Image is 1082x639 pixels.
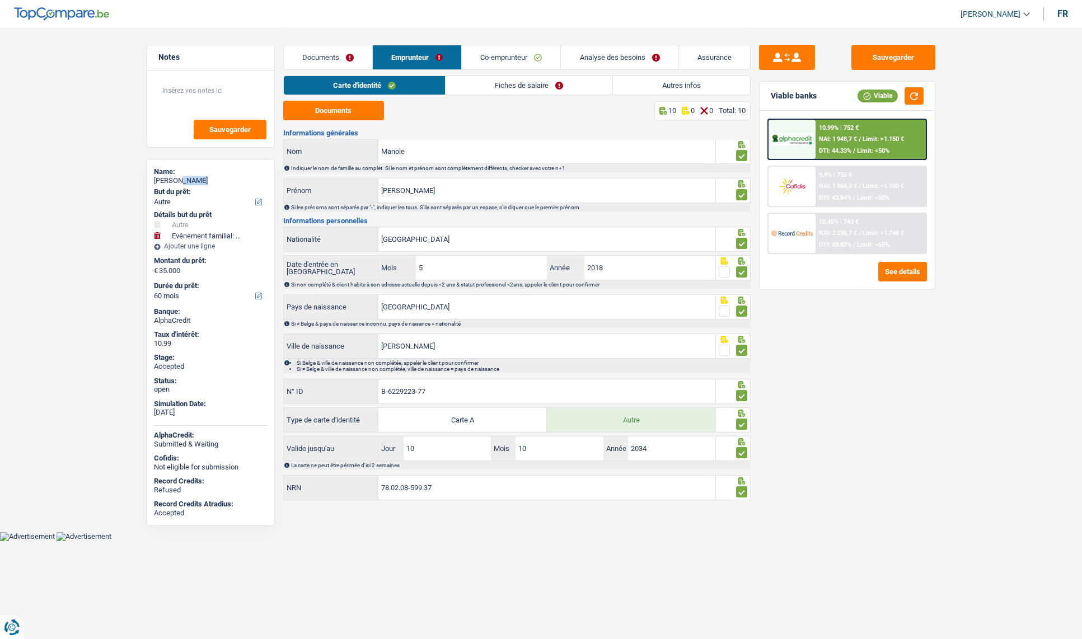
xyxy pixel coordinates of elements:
p: 10 [668,106,676,115]
div: Taux d'intérêt: [154,330,268,339]
span: € [154,266,158,275]
input: MM [516,436,603,461]
h5: Notes [158,53,263,62]
label: Année [547,256,584,280]
div: Accepted [154,509,268,518]
div: open [154,385,268,394]
p: 0 [691,106,695,115]
button: Documents [283,101,384,120]
span: / [859,135,861,143]
a: Documents [284,45,372,69]
label: Autre [547,408,715,432]
label: Valide jusqu'au [284,440,379,458]
label: Durée du prêt: [154,281,265,290]
a: Analyse des besoins [561,45,678,69]
div: Ajouter une ligne [154,242,268,250]
p: 0 [709,106,713,115]
span: DTI: 44.33% [819,147,851,154]
div: Cofidis: [154,454,268,463]
span: Sauvegarder [209,126,251,133]
div: Si non complété & client habite à son adresse actuelle depuis <2 ans & statut professionel <2ans,... [291,281,750,288]
a: Co-emprunteur [462,45,560,69]
li: Si Belge & ville de naissance non complétée, appeler le client pour confirmer [297,360,750,366]
label: Nom [284,139,379,163]
div: Record Credits: [154,477,268,486]
div: AlphaCredit: [154,431,268,440]
span: Limit: <65% [857,241,889,248]
label: Carte A [378,408,547,432]
span: Limit: <50% [857,194,889,201]
label: Nationalité [284,227,379,251]
div: Si les prénoms sont séparés par "-", indiquer les tous. S'ils sont séparés par un espace, n'indiq... [291,204,750,210]
input: 12.12.12-123.12 [378,476,715,500]
div: Not eligible for submission [154,463,268,472]
input: AAAA [628,436,715,461]
a: Autres infos [613,76,750,95]
input: Belgique [378,227,715,251]
img: Cofidis [771,176,813,196]
h3: Informations personnelles [283,217,751,224]
div: 10.99% | 752 € [819,124,859,131]
div: Simulation Date: [154,400,268,408]
label: Année [603,436,628,461]
span: DTI: 43.84% [819,194,851,201]
div: Record Credits Atradius: [154,500,268,509]
label: Date d'entrée en [GEOGRAPHIC_DATA] [284,259,379,277]
button: Sauvegarder [194,120,266,139]
a: Carte d'identité [284,76,445,95]
div: 9.9% | 735 € [819,171,852,178]
div: Name: [154,167,268,176]
input: JJ [404,436,491,461]
img: Record Credits [771,223,813,243]
div: Détails but du prêt [154,210,268,219]
div: [DATE] [154,408,268,417]
li: Si ≠ Belge & ville de naissance non complétée, ville de naissance = pays de naissance [297,366,750,372]
span: Limit: >1.746 € [863,229,904,237]
label: Mois [378,256,415,280]
a: [PERSON_NAME] [952,5,1030,24]
span: / [853,194,855,201]
div: 10.99 [154,339,268,348]
label: Jour [378,436,403,461]
div: Submitted & Waiting [154,440,268,449]
div: Indiquer le nom de famille au complet. Si le nom et prénom sont complétement différents, checker ... [291,165,750,171]
label: Type de carte d'identité [284,411,379,429]
input: AAAA [584,256,716,280]
span: DTI: 40.83% [819,241,851,248]
button: See details [878,262,927,281]
span: NAI: 1 966,3 € [819,182,857,190]
div: 10.45% | 743 € [819,218,859,225]
img: TopCompare Logo [14,7,109,21]
a: Emprunteur [373,45,461,69]
span: / [859,229,861,237]
div: Banque: [154,307,268,316]
img: AlphaCredit [771,133,813,146]
label: Mois [491,436,516,461]
span: / [859,182,861,190]
span: NAI: 1 948,7 € [819,135,857,143]
div: Refused [154,486,268,495]
label: Montant du prêt: [154,256,265,265]
label: Pays de naissance [284,295,379,319]
span: Limit: <50% [857,147,889,154]
span: / [853,241,855,248]
div: Status: [154,377,268,386]
span: / [853,147,855,154]
div: Viable [858,90,898,102]
span: Limit: >1.100 € [863,182,904,190]
img: Advertisement [57,532,111,541]
button: Sauvegarder [851,45,935,70]
label: N° ID [284,379,379,403]
div: Accepted [154,362,268,371]
div: Stage: [154,353,268,362]
div: fr [1057,8,1068,19]
input: B-1234567-89 [378,379,715,403]
label: Prénom [284,178,379,203]
div: Total: 10 [719,106,746,115]
span: Limit: >1.150 € [863,135,904,143]
label: But du prêt: [154,187,265,196]
div: [PERSON_NAME] [154,176,268,185]
label: Ville de naissance [284,334,379,358]
input: Belgique [378,295,715,319]
a: Assurance [679,45,750,69]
